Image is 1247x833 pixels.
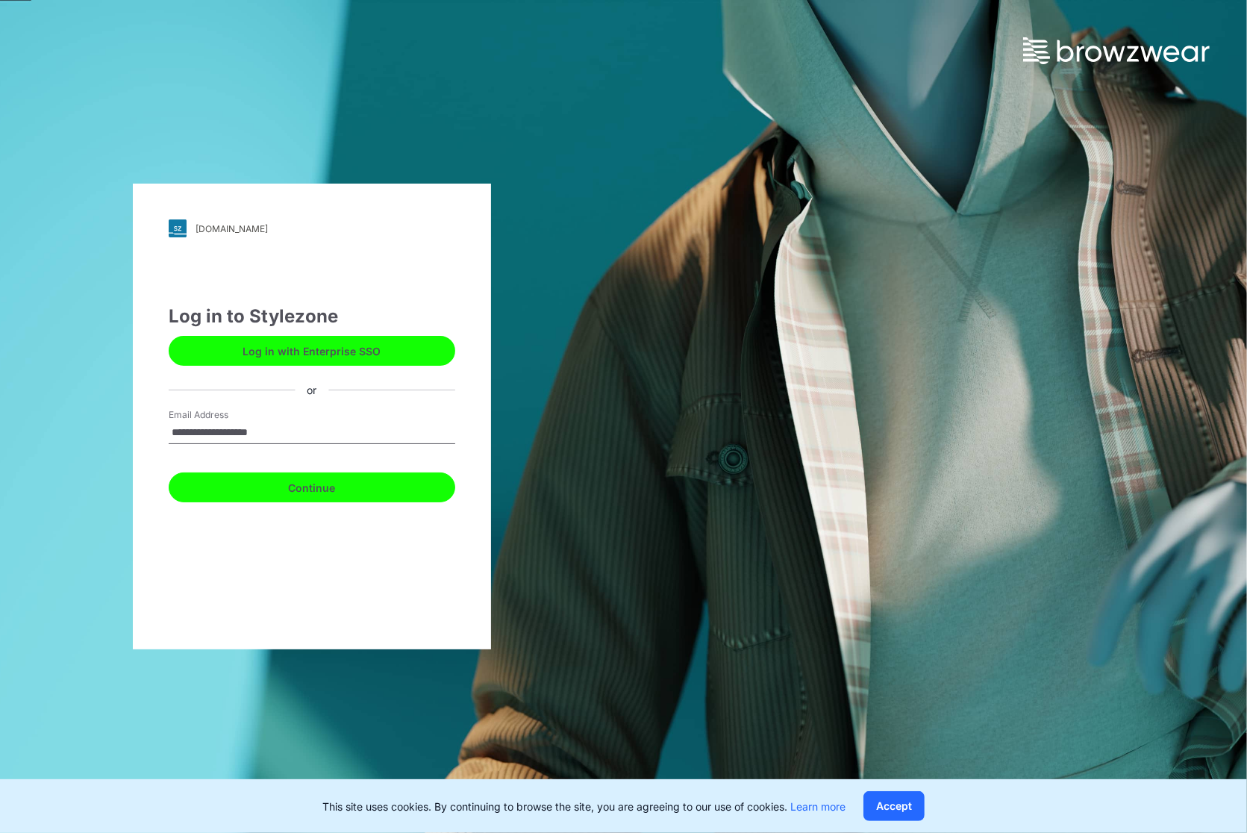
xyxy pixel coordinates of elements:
[196,223,268,234] div: [DOMAIN_NAME]
[169,219,187,237] img: svg+xml;base64,PHN2ZyB3aWR0aD0iMjgiIGhlaWdodD0iMjgiIHZpZXdCb3g9IjAgMCAyOCAyOCIgZmlsbD0ibm9uZSIgeG...
[1023,37,1210,64] img: browzwear-logo.73288ffb.svg
[790,800,846,813] a: Learn more
[322,799,846,814] p: This site uses cookies. By continuing to browse the site, you are agreeing to our use of cookies.
[863,791,925,821] button: Accept
[169,303,455,330] div: Log in to Stylezone
[169,219,455,237] a: [DOMAIN_NAME]
[169,472,455,502] button: Continue
[169,336,455,366] button: Log in with Enterprise SSO
[295,382,328,398] div: or
[169,408,273,422] label: Email Address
